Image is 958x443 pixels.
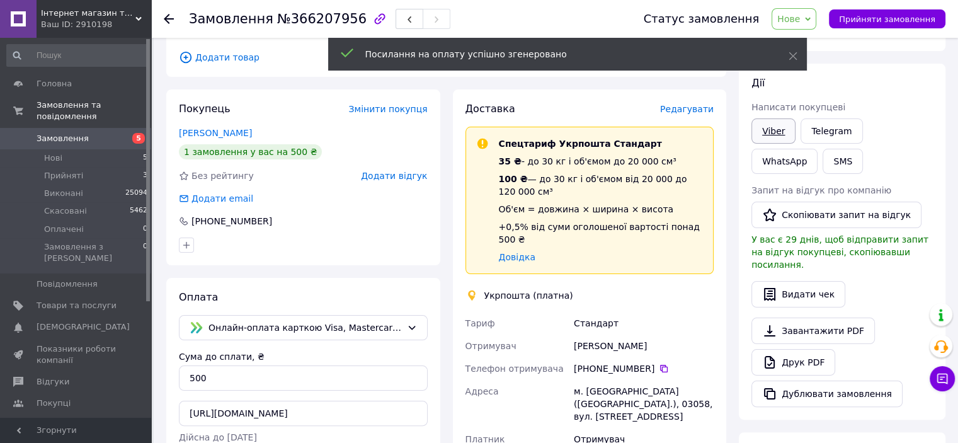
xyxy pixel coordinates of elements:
span: Спецтариф Укрпошта Стандарт [499,139,662,149]
span: Оплата [179,291,218,303]
div: [PERSON_NAME] [571,335,716,357]
span: Замовлення та повідомлення [37,100,151,122]
span: 5 [132,133,145,144]
span: Нові [44,152,62,164]
div: - до 30 кг і об'ємом до 20 000 см³ [499,155,704,168]
div: Посилання на оплату успішно згенеровано [365,48,757,60]
button: Скопіювати запит на відгук [751,202,921,228]
div: Стандарт [571,312,716,335]
span: №366207956 [277,11,367,26]
button: SMS [823,149,863,174]
span: 3 [143,170,147,181]
span: У вас є 29 днів, щоб відправити запит на відгук покупцеві, скопіювавши посилання. [751,234,928,270]
div: — до 30 кг і об'ємом від 20 000 до 120 000 см³ [499,173,704,198]
span: Скасовані [44,205,87,217]
input: Пошук [6,44,149,67]
span: Онлайн-оплата карткою Visa, Mastercard - LiqPay [208,321,402,335]
span: Дійсна до [DATE] [179,432,257,442]
span: Телефон отримувача [465,364,564,374]
span: Змінити покупця [349,104,428,114]
span: Замовлення [37,133,89,144]
span: [DEMOGRAPHIC_DATA] [37,321,130,333]
div: Статус замовлення [644,13,760,25]
span: Доставка [465,103,515,115]
span: Додати товар [179,50,714,64]
span: Прийняті [44,170,83,181]
a: Viber [751,118,795,144]
div: Додати email [178,192,254,205]
a: [PERSON_NAME] [179,128,252,138]
a: Завантажити PDF [751,318,875,344]
span: Без рейтингу [191,171,254,181]
span: Прийняти замовлення [839,14,935,24]
div: +0,5% від суми оголошеної вартості понад 500 ₴ [499,221,704,246]
span: Отримувач [465,341,516,351]
button: Прийняти замовлення [829,9,945,28]
button: Чат з покупцем [930,366,955,391]
span: Запит на відгук про компанію [751,185,891,195]
span: Замовлення [189,11,273,26]
span: 35 ₴ [499,156,522,166]
span: Написати покупцеві [751,102,845,112]
span: Дії [751,77,765,89]
span: 5462 [130,205,147,217]
div: [PHONE_NUMBER] [190,215,273,227]
span: Відгуки [37,376,69,388]
button: Видати чек [751,281,845,308]
span: 600 ₴ [270,30,293,39]
span: 500 ₴ [239,29,266,39]
a: Telegram [801,118,862,144]
span: Показники роботи компанії [37,343,117,366]
span: 5 [143,152,147,164]
span: Додати відгук [361,171,427,181]
span: Замовлення з [PERSON_NAME] [44,241,143,264]
a: WhatsApp [751,149,818,174]
span: Повідомлення [37,279,98,290]
div: Укрпошта (платна) [481,289,576,302]
button: Дублювати замовлення [751,381,903,407]
div: Об'єм = довжина × ширина × висота [499,203,704,216]
span: Товари та послуги [37,300,117,311]
div: [PHONE_NUMBER] [574,362,714,375]
div: Повернутися назад [164,13,174,25]
span: Адреса [465,386,499,396]
span: Інтернет магазин товаров з США "Dez-Express". Advion [41,8,135,19]
span: Покупець [179,103,231,115]
div: Ваш ID: 2910198 [41,19,151,30]
a: Довідка [499,252,535,262]
div: 1 замовлення у вас на 500 ₴ [179,144,322,159]
span: Головна [37,78,72,89]
label: Сума до сплати, ₴ [179,352,265,362]
span: Оплачені [44,224,84,235]
span: Тариф [465,318,495,328]
div: Додати email [190,192,254,205]
span: 0 [143,224,147,235]
span: Нове [777,14,800,24]
span: 25094 [125,188,147,199]
a: Друк PDF [751,349,835,376]
span: 100 ₴ [499,174,528,184]
span: Редагувати [660,104,714,114]
span: Виконані [44,188,83,199]
div: м. [GEOGRAPHIC_DATA] ([GEOGRAPHIC_DATA].), 03058, вул. [STREET_ADDRESS] [571,380,716,428]
span: 0 [143,241,147,264]
span: Покупці [37,398,71,409]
